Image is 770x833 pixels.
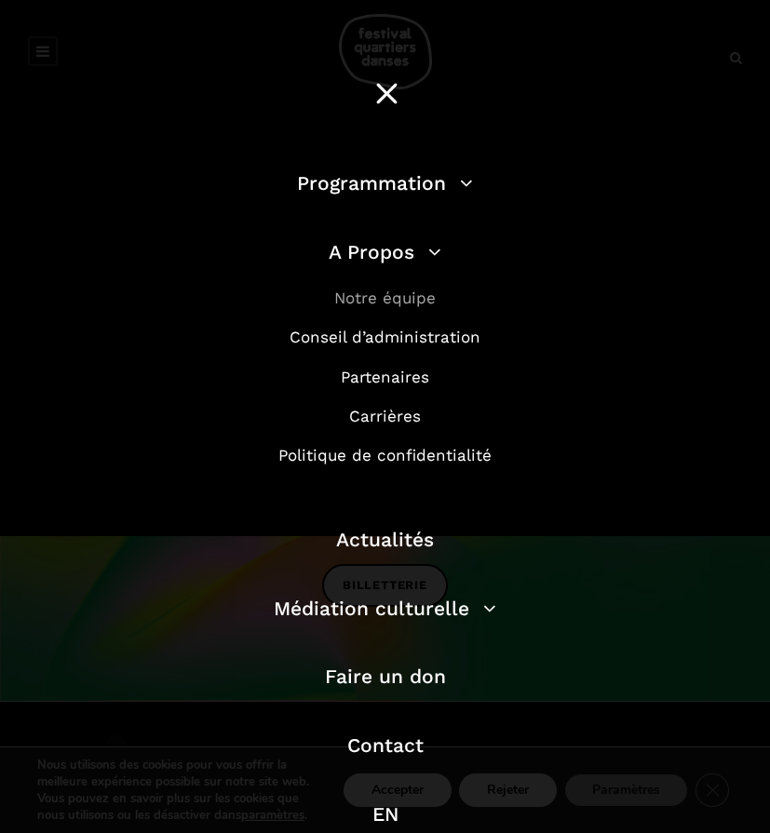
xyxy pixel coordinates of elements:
a: Conseil d’administration [290,328,480,346]
a: Médiation culturelle [274,597,496,620]
a: Faire un don [325,665,446,688]
a: Actualités [336,528,434,551]
a: Politique de confidentialité [278,446,492,464]
a: EN [372,802,399,826]
a: Programmation [297,171,473,195]
a: Partenaires [341,368,429,386]
a: Notre équipe [334,289,436,307]
a: Contact [347,733,424,757]
a: A Propos [329,240,441,263]
a: Carrières [349,407,421,425]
